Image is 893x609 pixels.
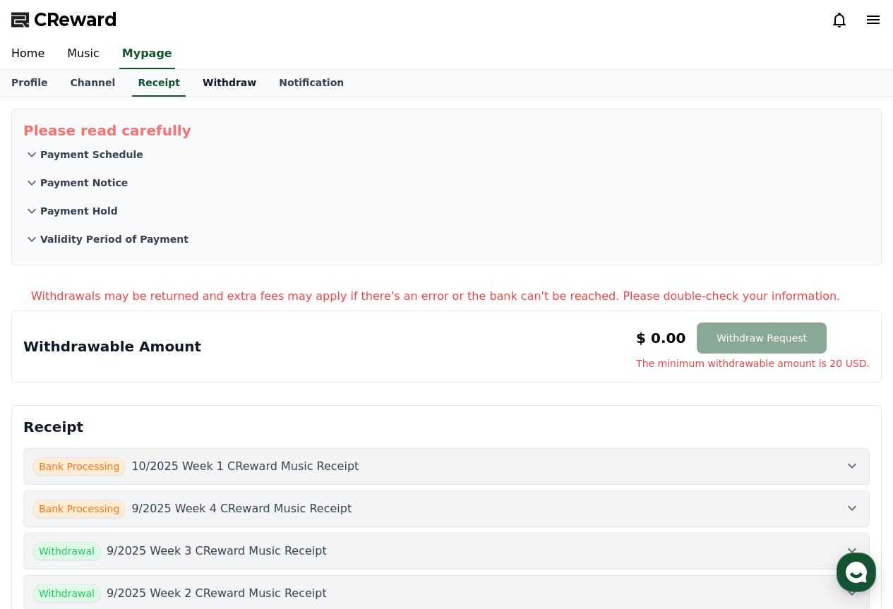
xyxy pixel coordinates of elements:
p: Receipt [23,417,870,437]
a: Messages [93,447,182,483]
span: Bank Processing [32,457,126,476]
button: Withdrawal 9/2025 Week 3 CReward Music Receipt [23,533,870,569]
a: Home [4,447,93,483]
span: Bank Processing [32,500,126,518]
p: 9/2025 Week 2 CReward Music Receipt [107,585,327,602]
button: Payment Schedule [23,140,870,169]
button: Validity Period of Payment [23,225,870,253]
p: 9/2025 Week 3 CReward Music Receipt [107,543,327,560]
a: CReward [11,8,117,31]
button: Bank Processing 10/2025 Week 1 CReward Music Receipt [23,448,870,485]
p: Please read carefully [23,121,870,140]
span: Withdrawal [32,584,101,603]
p: Payment Schedule [40,147,143,162]
a: Channel [59,70,126,97]
p: 9/2025 Week 4 CReward Music Receipt [131,500,352,517]
button: Payment Hold [23,197,870,225]
a: Receipt [132,70,186,97]
p: Validity Period of Payment [40,232,188,246]
p: 10/2025 Week 1 CReward Music Receipt [131,458,359,475]
p: Withdrawals may be returned and extra fees may apply if there's an error or the bank can't be rea... [31,288,882,305]
p: Payment Hold [40,204,118,218]
p: Payment Notice [40,176,128,190]
button: Bank Processing 9/2025 Week 4 CReward Music Receipt [23,490,870,527]
button: Payment Notice [23,169,870,197]
a: Settings [182,447,271,483]
a: Notification [268,70,355,97]
span: Withdrawal [32,542,101,560]
a: Mypage [119,40,175,69]
button: Withdraw Request [697,322,827,354]
a: Withdraw [191,70,268,97]
span: CReward [34,8,117,31]
span: Home [36,469,61,480]
span: The minimum withdrawable amount is 20 USD. [636,356,870,370]
p: $ 0.00 [636,328,685,348]
a: Music [56,40,111,69]
p: Withdrawable Amount [23,337,201,356]
span: Messages [117,469,159,481]
span: Settings [209,469,244,480]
